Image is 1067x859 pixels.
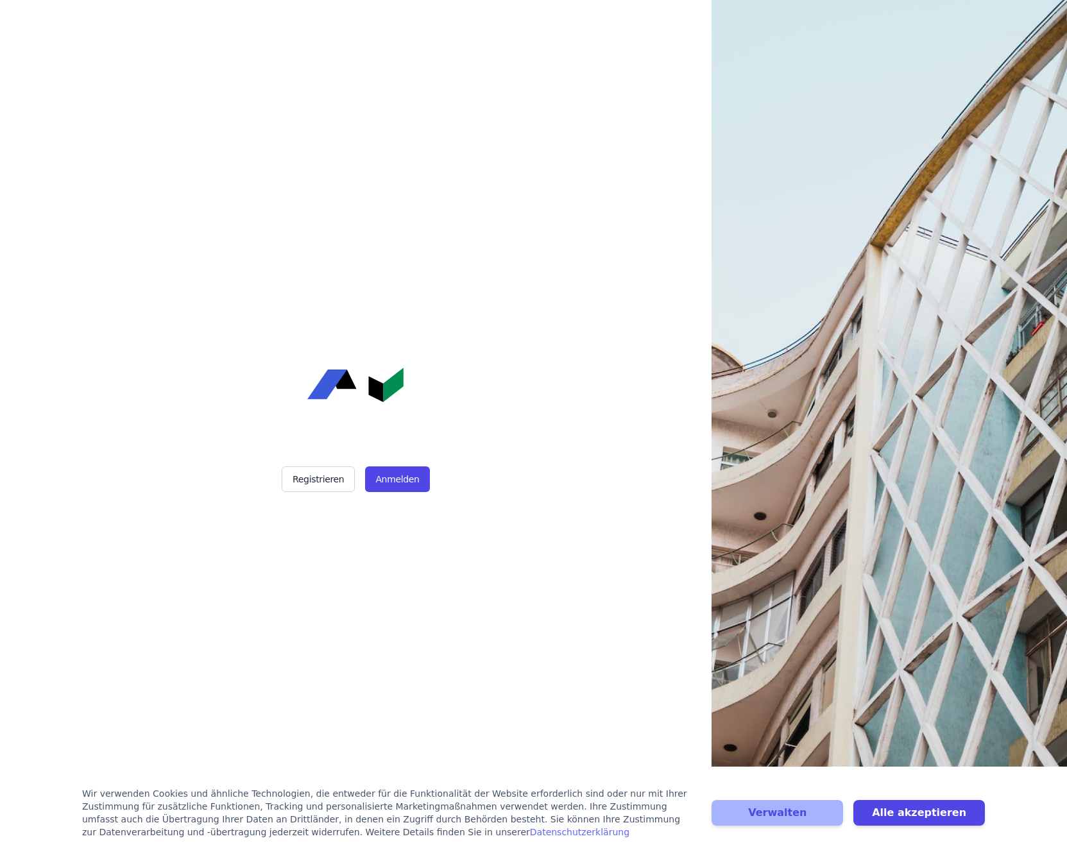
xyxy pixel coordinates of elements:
[82,787,696,838] div: Wir verwenden Cookies und ähnliche Technologien, die entweder für die Funktionalität der Website ...
[282,466,355,492] button: Registrieren
[712,800,843,826] button: Verwalten
[365,466,429,492] button: Anmelden
[853,800,985,826] button: Alle akzeptieren
[530,827,629,837] a: Datenschutzerklärung
[307,368,404,402] img: Concular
